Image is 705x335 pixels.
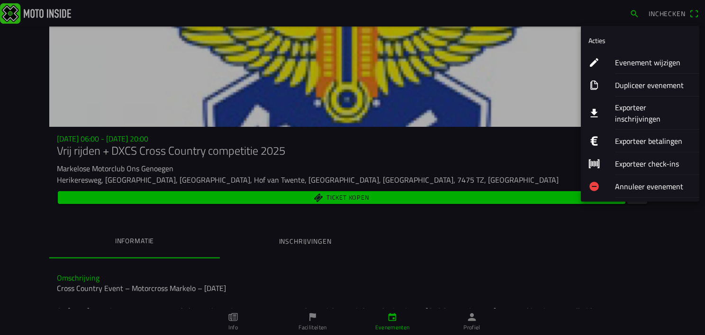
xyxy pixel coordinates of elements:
[615,158,692,169] ion-label: Exporteer check-ins
[588,79,600,91] ion-icon: copy
[615,79,692,91] ion-label: Dupliceer evenement
[615,135,692,147] ion-label: Exporteer betalingen
[588,181,600,192] ion-icon: remove circle
[588,107,600,119] ion-icon: download
[588,135,600,147] ion-icon: logo euro
[615,57,692,68] ion-label: Evenement wijzigen
[588,57,600,68] ion-icon: create
[615,102,692,124] ion-label: Exporteer inschrijvingen
[588,35,606,45] ion-label: Acties
[588,158,600,169] ion-icon: barcode
[615,181,692,192] ion-label: Annuleer evenement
